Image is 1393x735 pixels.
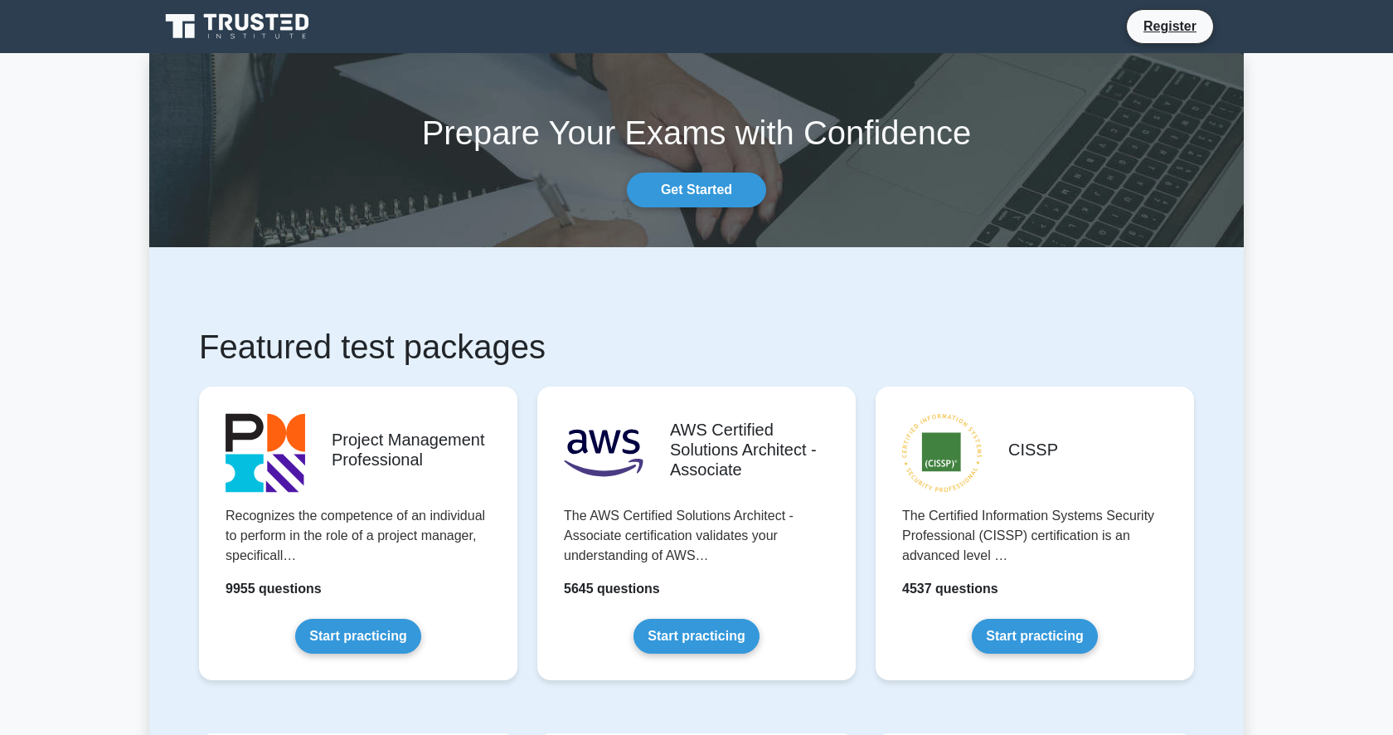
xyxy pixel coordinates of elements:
h1: Featured test packages [199,327,1194,367]
a: Get Started [627,173,766,207]
a: Register [1133,16,1206,37]
h1: Prepare Your Exams with Confidence [149,113,1244,153]
a: Start practicing [633,619,759,654]
a: Start practicing [972,619,1097,654]
a: Start practicing [295,619,420,654]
